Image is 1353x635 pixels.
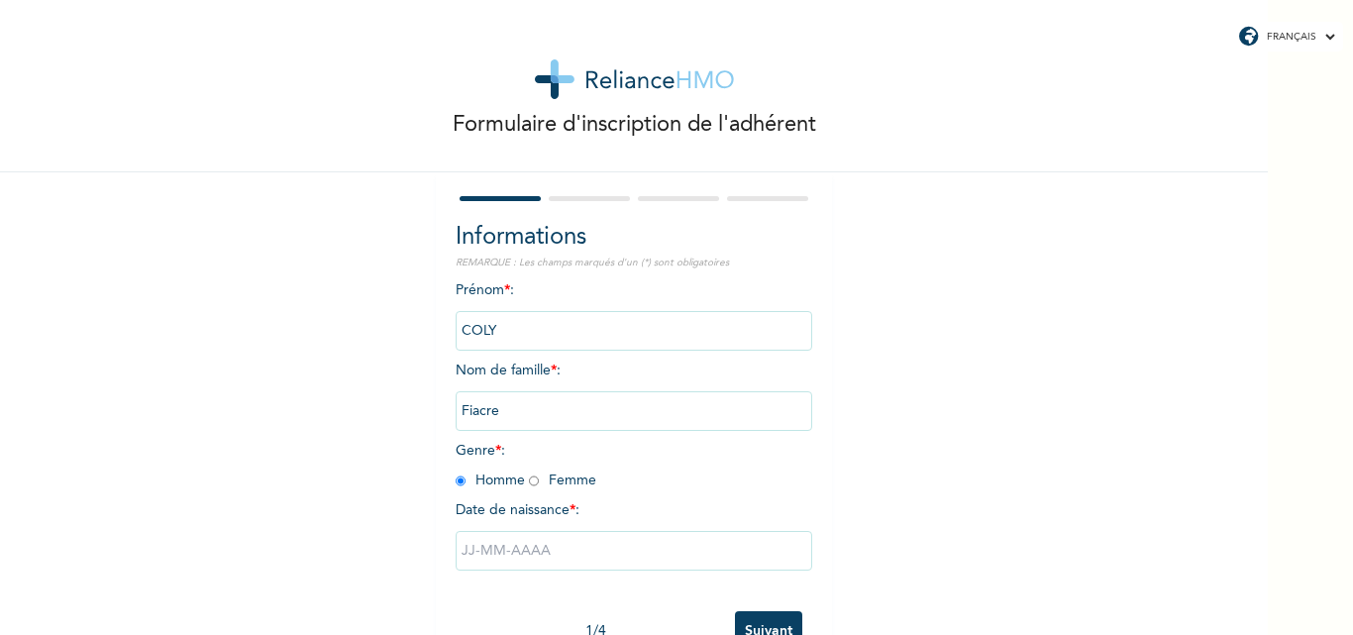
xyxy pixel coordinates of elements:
[453,114,816,136] font: Formulaire d'inscription de l'adhérent
[535,59,734,99] img: logo
[501,444,505,458] font: :
[456,444,495,458] font: Genre
[549,474,596,487] font: Femme
[456,503,570,517] font: Date de naissance
[456,226,586,250] font: Informations
[510,283,514,297] font: :
[456,283,504,297] font: Prénom
[456,364,551,377] font: Nom de famille
[456,531,812,571] input: JJ-MM-AAAA
[456,258,729,267] font: REMARQUE : Les champs marqués d'un (*) sont obligatoires
[575,503,579,517] font: :
[475,474,525,487] font: Homme
[557,364,561,377] font: :
[456,311,812,351] input: Entrez votre prénom
[456,391,812,431] input: Entrez votre nom de famille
